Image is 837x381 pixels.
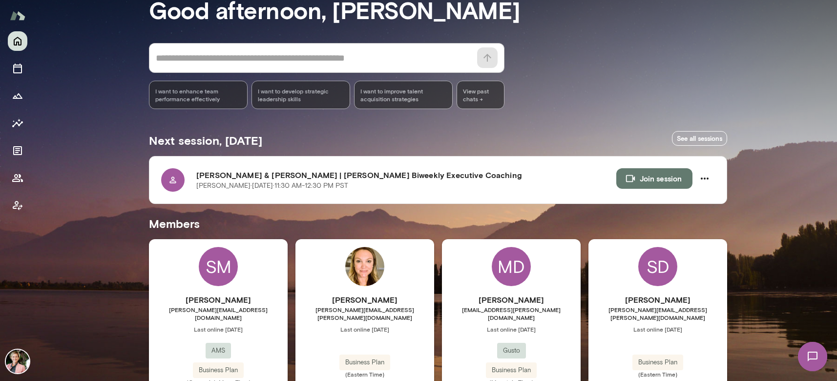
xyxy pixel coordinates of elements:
[258,87,344,103] span: I want to develop strategic leadership skills
[8,59,27,78] button: Sessions
[196,169,616,181] h6: [PERSON_NAME] & [PERSON_NAME] | [PERSON_NAME] Biweekly Executive Coaching
[457,81,504,109] span: View past chats ->
[149,325,288,333] span: Last online [DATE]
[354,81,453,109] div: I want to improve talent acquisition strategies
[497,346,526,356] span: Gusto
[492,247,531,286] div: MD
[588,294,727,306] h6: [PERSON_NAME]
[6,350,29,373] img: Kelly K. Oliver
[442,325,581,333] span: Last online [DATE]
[295,325,434,333] span: Last online [DATE]
[8,86,27,106] button: Growth Plan
[149,306,288,321] span: [PERSON_NAME][EMAIL_ADDRESS][DOMAIN_NAME]
[251,81,350,109] div: I want to develop strategic leadership skills
[10,6,25,25] img: Mento
[193,365,244,375] span: Business Plan
[442,306,581,321] span: [EMAIL_ADDRESS][PERSON_NAME][DOMAIN_NAME]
[8,113,27,133] button: Insights
[672,131,727,146] a: See all sessions
[149,294,288,306] h6: [PERSON_NAME]
[638,247,677,286] div: SD
[8,196,27,215] button: Client app
[295,306,434,321] span: [PERSON_NAME][EMAIL_ADDRESS][PERSON_NAME][DOMAIN_NAME]
[486,365,537,375] span: Business Plan
[339,358,390,367] span: Business Plan
[442,294,581,306] h6: [PERSON_NAME]
[149,216,727,231] h5: Members
[345,247,384,286] img: Amanda Olson
[199,247,238,286] div: SM
[616,168,692,189] button: Join session
[295,294,434,306] h6: [PERSON_NAME]
[295,370,434,378] span: (Eastern Time)
[588,325,727,333] span: Last online [DATE]
[8,141,27,160] button: Documents
[155,87,241,103] span: I want to enhance team performance effectively
[206,346,231,356] span: AMS
[8,31,27,51] button: Home
[588,370,727,378] span: (Eastern Time)
[360,87,446,103] span: I want to improve talent acquisition strategies
[149,133,262,148] h5: Next session, [DATE]
[8,168,27,188] button: Members
[149,81,248,109] div: I want to enhance team performance effectively
[196,181,348,191] p: [PERSON_NAME] · [DATE] · 11:30 AM-12:30 PM PST
[632,358,683,367] span: Business Plan
[588,306,727,321] span: [PERSON_NAME][EMAIL_ADDRESS][PERSON_NAME][DOMAIN_NAME]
